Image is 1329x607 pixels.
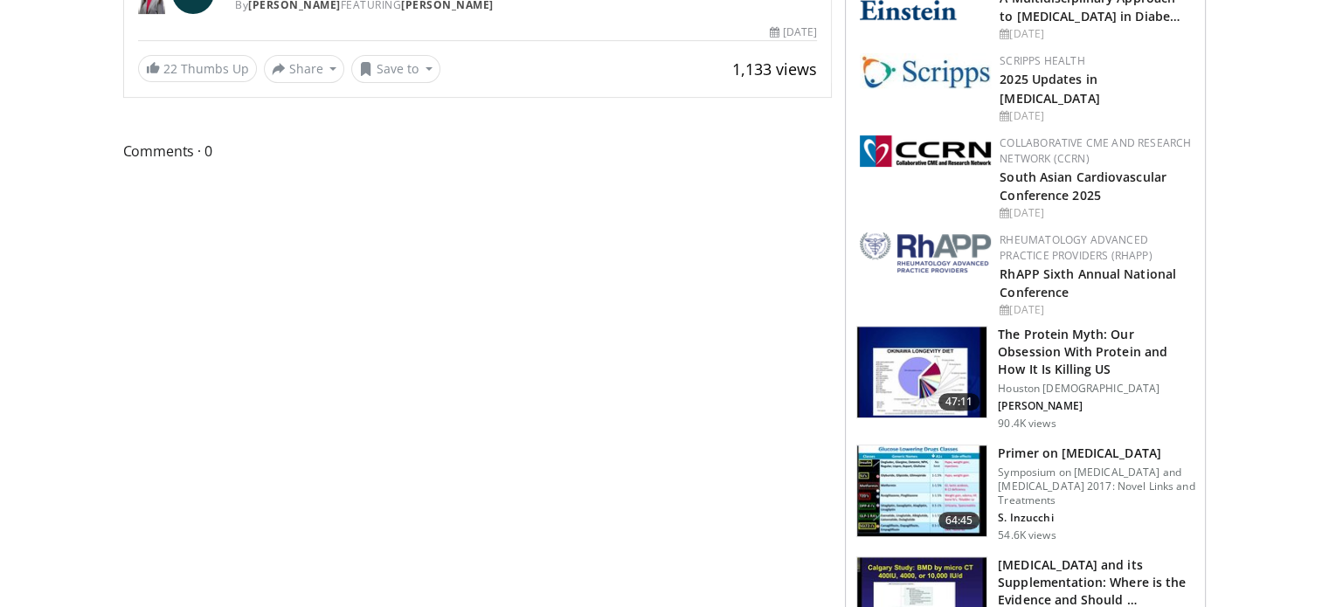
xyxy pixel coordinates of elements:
span: 1,133 views [732,59,817,79]
span: 64:45 [938,512,980,529]
div: [DATE] [1000,205,1191,221]
a: RhAPP Sixth Annual National Conference [1000,266,1176,300]
p: [PERSON_NAME] [998,399,1194,413]
img: 022d2313-3eaa-4549-99ac-ae6801cd1fdc.150x105_q85_crop-smart_upscale.jpg [857,445,986,536]
img: b7b8b05e-5021-418b-a89a-60a270e7cf82.150x105_q85_crop-smart_upscale.jpg [857,327,986,417]
p: 90.4K views [998,417,1056,431]
a: Scripps Health [1000,53,1084,68]
span: Comments 0 [123,140,833,162]
a: Rheumatology Advanced Practice Providers (RhAPP) [1000,232,1152,263]
button: Share [264,55,345,83]
a: 47:11 The Protein Myth: Our Obsession With Protein and How It Is Killing US Houston [DEMOGRAPHIC_... [856,326,1194,431]
img: a04ee3ba-8487-4636-b0fb-5e8d268f3737.png.150x105_q85_autocrop_double_scale_upscale_version-0.2.png [860,135,991,167]
a: Collaborative CME and Research Network (CCRN) [1000,135,1191,166]
img: 11a1138e-2689-4538-9ce3-9798b80e7b29.png.150x105_q85_autocrop_double_scale_upscale_version-0.2.png [860,232,991,272]
a: 22 Thumbs Up [138,55,257,82]
h3: Primer on [MEDICAL_DATA] [998,445,1194,462]
a: 64:45 Primer on [MEDICAL_DATA] Symposium on [MEDICAL_DATA] and [MEDICAL_DATA] 2017: Novel Links a... [856,445,1194,542]
span: 47:11 [938,393,980,410]
div: [DATE] [1000,108,1191,124]
h3: The Protein Myth: Our Obsession With Protein and How It Is Killing US [998,326,1194,378]
button: Save to [351,55,440,83]
div: [DATE] [770,24,817,40]
a: South Asian Cardiovascular Conference 2025 [1000,169,1166,203]
p: Symposium on [MEDICAL_DATA] and [MEDICAL_DATA] 2017: Novel Links and Treatments [998,466,1194,507]
p: 54.6K views [998,528,1056,542]
p: S. Inzucchi [998,511,1194,525]
a: 2025 Updates in [MEDICAL_DATA] [1000,71,1099,106]
span: 22 [163,60,177,77]
div: [DATE] [1000,302,1191,318]
p: Houston [DEMOGRAPHIC_DATA] [998,382,1194,396]
div: [DATE] [1000,26,1191,42]
img: c9f2b0b7-b02a-4276-a72a-b0cbb4230bc1.jpg.150x105_q85_autocrop_double_scale_upscale_version-0.2.jpg [860,53,991,89]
